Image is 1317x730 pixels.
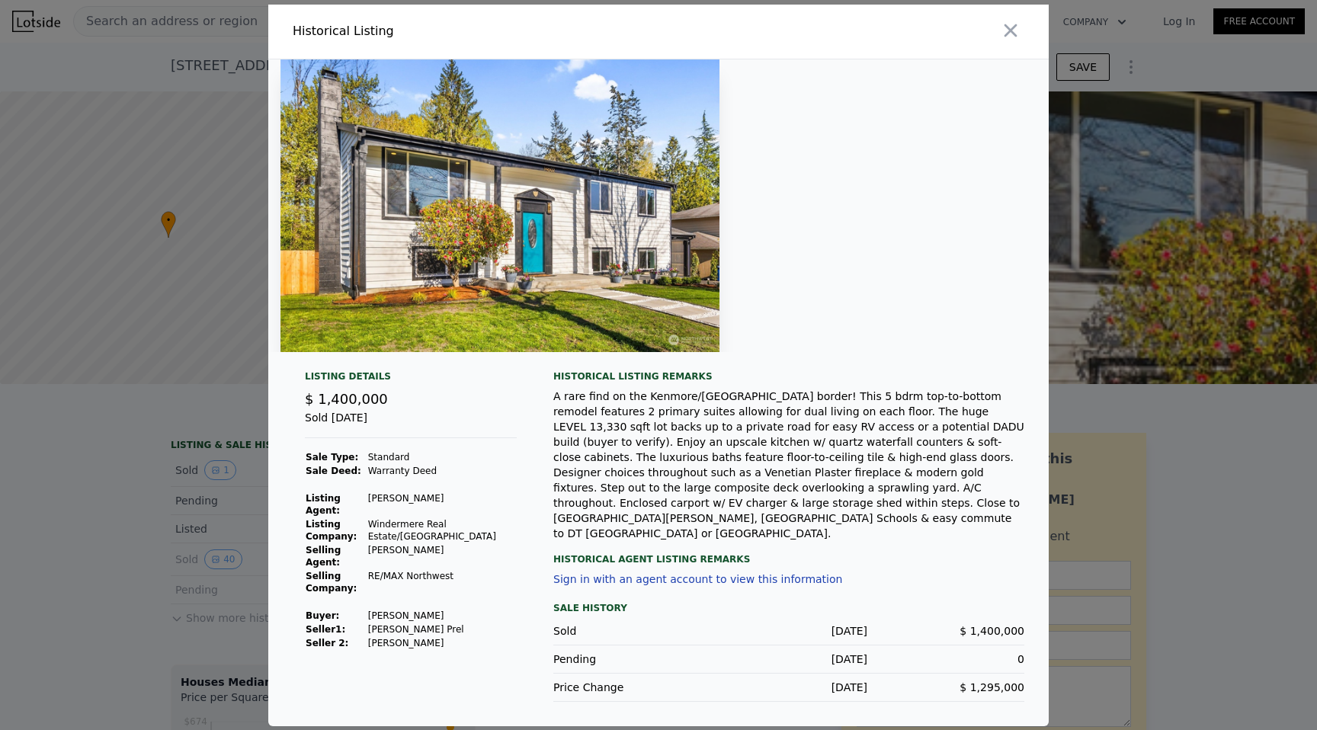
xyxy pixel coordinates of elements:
td: [PERSON_NAME] [367,609,517,623]
td: Warranty Deed [367,464,517,478]
strong: Listing Company: [306,519,357,542]
button: Sign in with an agent account to view this information [553,573,842,585]
div: Sold [DATE] [305,410,517,438]
strong: Sale Type: [306,452,358,463]
div: Pending [553,652,710,667]
div: Historical Listing remarks [553,370,1024,383]
strong: Listing Agent: [306,493,341,516]
td: [PERSON_NAME] Prel [367,623,517,636]
strong: Seller 2: [306,638,348,648]
strong: Selling Company: [306,571,357,594]
div: 0 [867,652,1024,667]
img: Property Img [280,59,719,352]
span: $ 1,295,000 [960,681,1024,693]
strong: Seller 1 : [306,624,345,635]
div: Sale History [553,599,1024,617]
strong: Buyer : [306,610,339,621]
strong: Selling Agent: [306,545,341,568]
td: Standard [367,450,517,464]
td: [PERSON_NAME] [367,636,517,650]
div: Listing Details [305,370,517,389]
strong: Sale Deed: [306,466,361,476]
td: RE/MAX Northwest [367,569,517,595]
span: $ 1,400,000 [305,391,388,407]
div: Historical Listing [293,22,652,40]
div: Sold [553,623,710,639]
td: [PERSON_NAME] [367,491,517,517]
div: [DATE] [710,652,867,667]
div: A rare find on the Kenmore/[GEOGRAPHIC_DATA] border! This 5 bdrm top-to-bottom remodel features 2... [553,389,1024,541]
div: Historical Agent Listing Remarks [553,541,1024,565]
td: [PERSON_NAME] [367,543,517,569]
div: [DATE] [710,623,867,639]
div: [DATE] [710,680,867,695]
span: $ 1,400,000 [960,625,1024,637]
div: Price Change [553,680,710,695]
td: Windermere Real Estate/[GEOGRAPHIC_DATA] [367,517,517,543]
